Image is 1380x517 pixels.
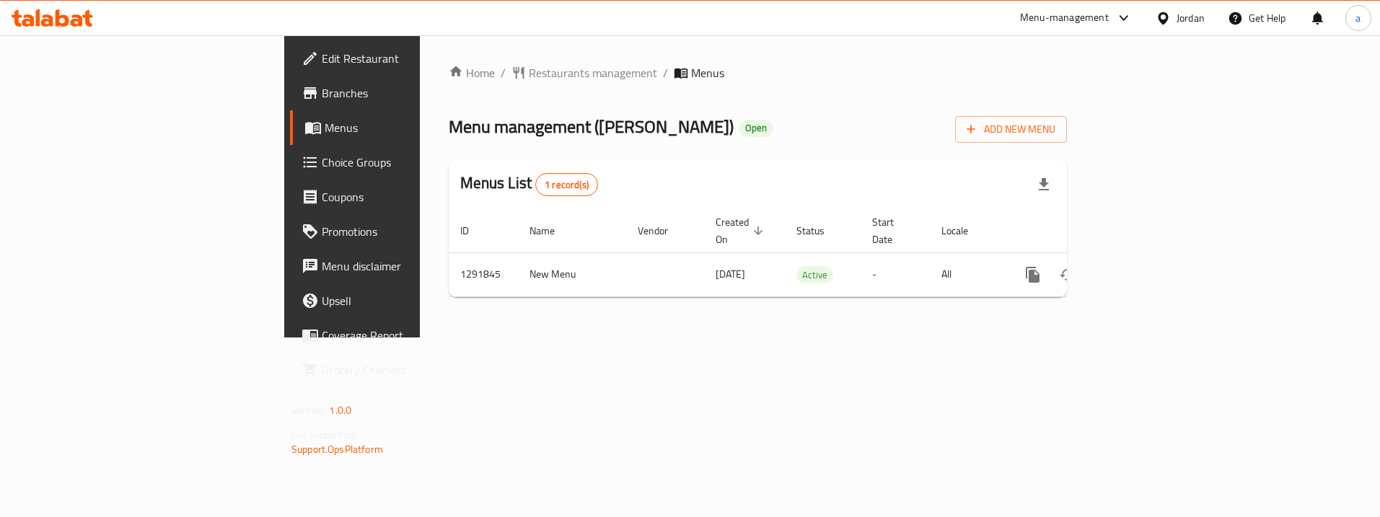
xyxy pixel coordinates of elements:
[290,249,514,283] a: Menu disclaimer
[1016,257,1050,292] button: more
[529,222,573,239] span: Name
[739,120,773,137] div: Open
[1004,209,1166,253] th: Actions
[796,267,833,283] span: Active
[290,110,514,145] a: Menus
[291,401,327,420] span: Version:
[322,257,503,275] span: Menu disclaimer
[449,64,1067,81] nav: breadcrumb
[460,222,488,239] span: ID
[322,361,503,379] span: Grocery Checklist
[941,222,987,239] span: Locale
[955,116,1067,143] button: Add New Menu
[1355,10,1361,26] span: a
[691,64,724,81] span: Menus
[290,214,514,249] a: Promotions
[449,209,1166,297] table: enhanced table
[322,327,503,344] span: Coverage Report
[322,188,503,206] span: Coupons
[796,222,843,239] span: Status
[290,283,514,318] a: Upsell
[930,252,1004,296] td: All
[322,223,503,240] span: Promotions
[861,252,930,296] td: -
[322,154,503,171] span: Choice Groups
[290,318,514,353] a: Coverage Report
[796,266,833,283] div: Active
[291,425,358,444] span: Get support on:
[536,178,597,192] span: 1 record(s)
[716,265,745,283] span: [DATE]
[663,64,668,81] li: /
[1020,9,1109,27] div: Menu-management
[739,122,773,134] span: Open
[322,84,503,102] span: Branches
[325,119,503,136] span: Menus
[449,110,734,143] span: Menu management ( [PERSON_NAME] )
[290,353,514,387] a: Grocery Checklist
[535,173,598,196] div: Total records count
[1027,167,1061,202] div: Export file
[290,145,514,180] a: Choice Groups
[967,120,1055,138] span: Add New Menu
[511,64,657,81] a: Restaurants management
[322,292,503,309] span: Upsell
[460,172,598,196] h2: Menus List
[716,213,768,248] span: Created On
[638,222,687,239] span: Vendor
[1050,257,1085,292] button: Change Status
[529,64,657,81] span: Restaurants management
[290,41,514,76] a: Edit Restaurant
[291,440,383,459] a: Support.OpsPlatform
[872,213,913,248] span: Start Date
[518,252,626,296] td: New Menu
[329,401,351,420] span: 1.0.0
[290,76,514,110] a: Branches
[290,180,514,214] a: Coupons
[322,50,503,67] span: Edit Restaurant
[1177,10,1205,26] div: Jordan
